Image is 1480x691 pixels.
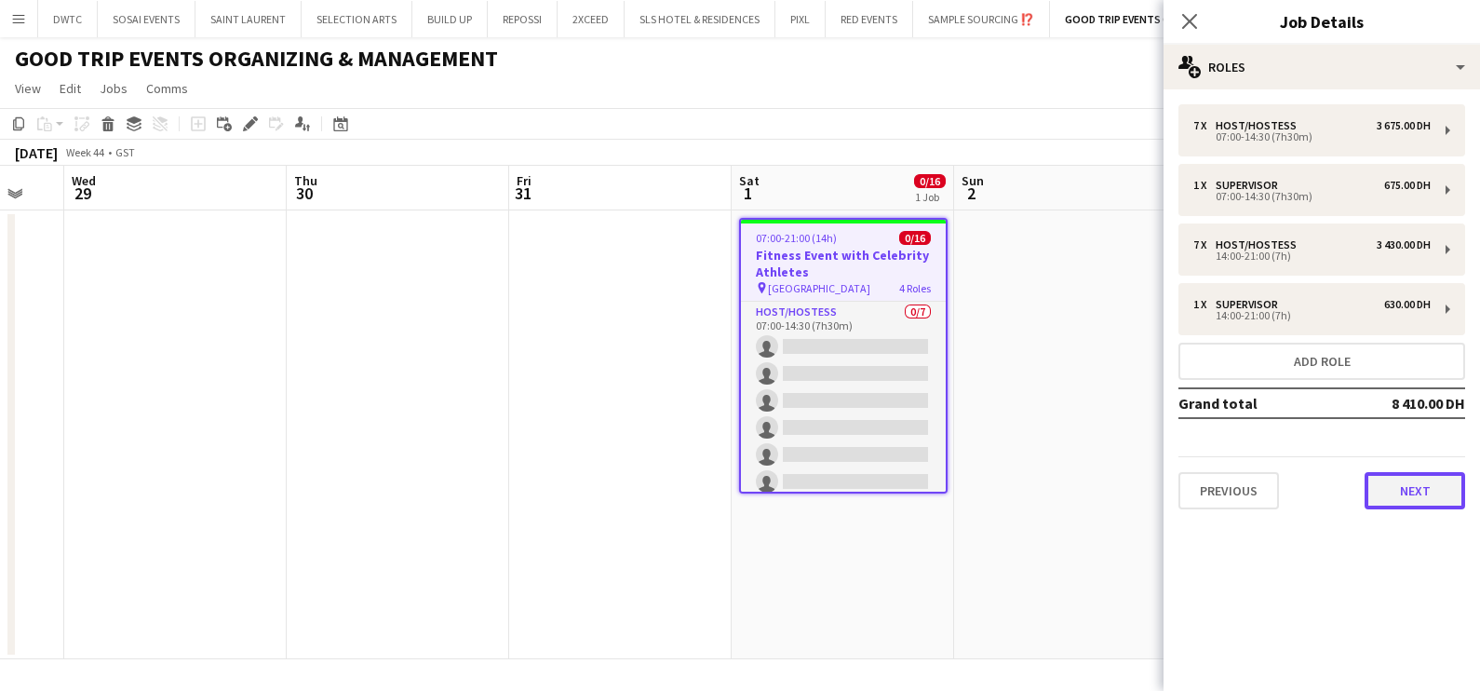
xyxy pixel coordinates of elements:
[1193,298,1216,311] div: 1 x
[1216,238,1304,251] div: Host/Hostess
[741,247,946,280] h3: Fitness Event with Celebrity Athletes
[517,172,531,189] span: Fri
[15,45,498,73] h1: GOOD TRIP EVENTS ORGANIZING & MANAGEMENT
[1193,132,1431,142] div: 07:00-14:30 (7h30m)
[899,231,931,245] span: 0/16
[115,145,135,159] div: GST
[514,183,531,204] span: 31
[294,172,317,189] span: Thu
[1377,119,1431,132] div: 3 675.00 DH
[1050,1,1324,37] button: GOOD TRIP EVENTS ORGANIZING & MANAGEMENT
[1377,238,1431,251] div: 3 430.00 DH
[92,76,135,101] a: Jobs
[1193,238,1216,251] div: 7 x
[915,190,945,204] div: 1 Job
[15,80,41,97] span: View
[826,1,913,37] button: RED EVENTS
[775,1,826,37] button: PIXL
[1178,343,1465,380] button: Add role
[72,172,96,189] span: Wed
[412,1,488,37] button: BUILD UP
[15,143,58,162] div: [DATE]
[1384,298,1431,311] div: 630.00 DH
[1193,251,1431,261] div: 14:00-21:00 (7h)
[899,281,931,295] span: 4 Roles
[52,76,88,101] a: Edit
[1164,9,1480,34] h3: Job Details
[739,218,948,494] app-job-card: 07:00-21:00 (14h)0/16Fitness Event with Celebrity Athletes [GEOGRAPHIC_DATA]4 RolesHost/Hostess0/...
[291,183,317,204] span: 30
[768,281,870,295] span: [GEOGRAPHIC_DATA]
[959,183,984,204] span: 2
[195,1,302,37] button: SAINT LAURENT
[100,80,128,97] span: Jobs
[914,174,946,188] span: 0/16
[741,302,946,527] app-card-role: Host/Hostess0/707:00-14:30 (7h30m)
[756,231,837,245] span: 07:00-21:00 (14h)
[60,80,81,97] span: Edit
[139,76,195,101] a: Comms
[1193,179,1216,192] div: 1 x
[302,1,412,37] button: SELECTION ARTS
[1193,311,1431,320] div: 14:00-21:00 (7h)
[1216,179,1285,192] div: Supervisor
[625,1,775,37] button: SLS HOTEL & RESIDENCES
[1178,472,1279,509] button: Previous
[1193,119,1216,132] div: 7 x
[913,1,1050,37] button: SAMPLE SOURCING ⁉️
[736,183,760,204] span: 1
[146,80,188,97] span: Comms
[1348,388,1465,418] td: 8 410.00 DH
[69,183,96,204] span: 29
[38,1,98,37] button: DWTC
[1216,298,1285,311] div: Supervisor
[1365,472,1465,509] button: Next
[1216,119,1304,132] div: Host/Hostess
[962,172,984,189] span: Sun
[1193,192,1431,201] div: 07:00-14:30 (7h30m)
[98,1,195,37] button: SOSAI EVENTS
[488,1,558,37] button: REPOSSI
[7,76,48,101] a: View
[558,1,625,37] button: 2XCEED
[1384,179,1431,192] div: 675.00 DH
[1164,45,1480,89] div: Roles
[61,145,108,159] span: Week 44
[1178,388,1348,418] td: Grand total
[739,172,760,189] span: Sat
